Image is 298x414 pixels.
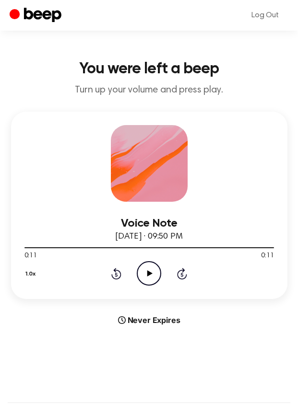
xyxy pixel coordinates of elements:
p: Turn up your volume and press play. [8,84,290,96]
div: Never Expires [11,314,287,326]
span: 0:11 [261,251,274,261]
a: Beep [10,6,64,25]
button: 1.0x [24,266,39,282]
h1: You were left a beep [8,61,290,77]
h3: Voice Note [24,217,274,230]
a: Log Out [242,4,288,27]
span: [DATE] · 09:50 PM [115,232,182,241]
span: 0:11 [24,251,37,261]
